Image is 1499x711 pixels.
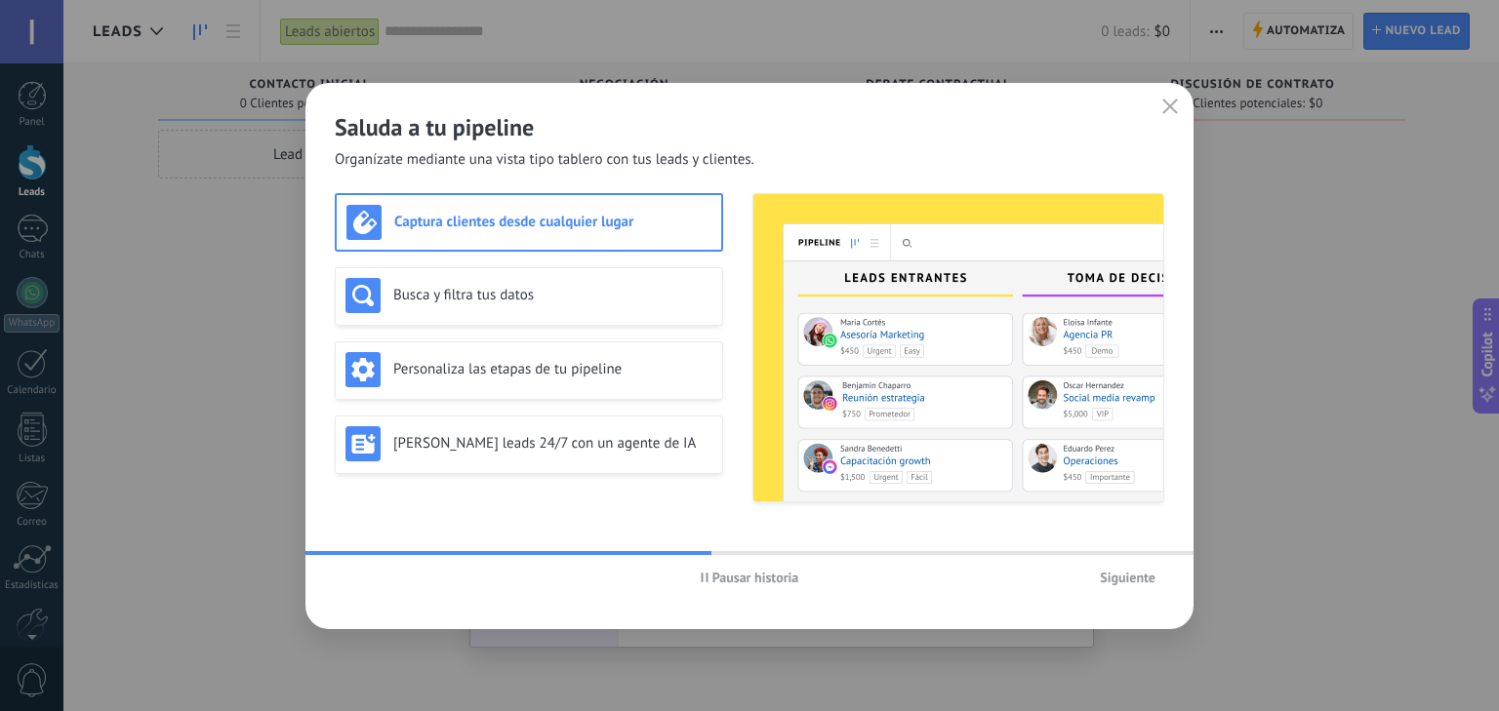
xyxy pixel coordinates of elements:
span: Pausar historia [712,571,799,584]
h3: [PERSON_NAME] leads 24/7 con un agente de IA [393,434,712,453]
button: Siguiente [1091,563,1164,592]
h2: Saluda a tu pipeline [335,112,1164,142]
button: Pausar historia [692,563,808,592]
h3: Captura clientes desde cualquier lugar [394,213,711,231]
h3: Busca y filtra tus datos [393,286,712,304]
span: Siguiente [1100,571,1155,584]
span: Organízate mediante una vista tipo tablero con tus leads y clientes. [335,150,754,170]
h3: Personaliza las etapas de tu pipeline [393,360,712,378]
